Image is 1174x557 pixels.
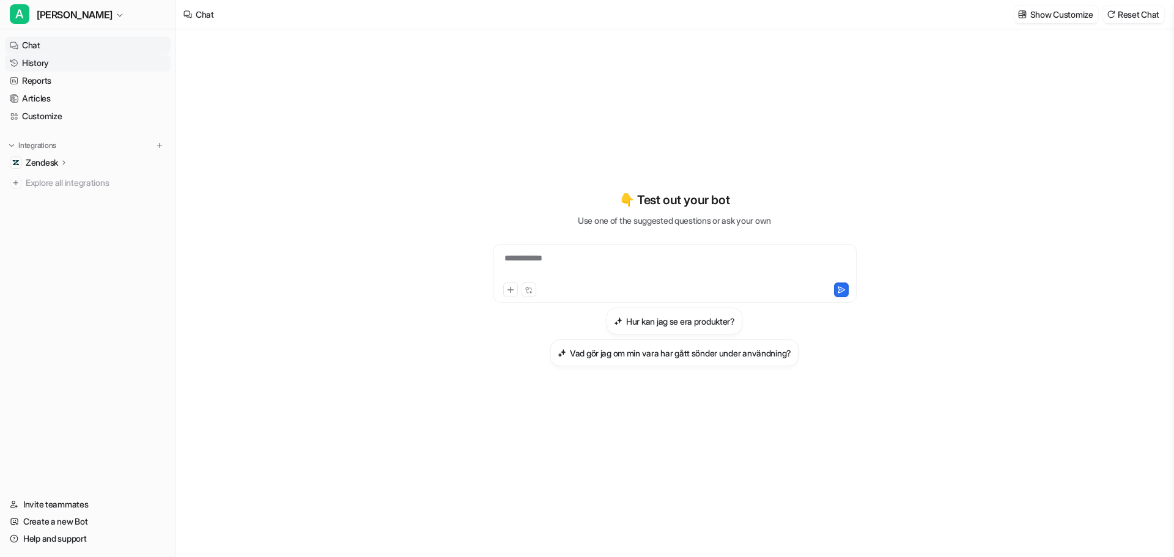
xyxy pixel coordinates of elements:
[18,141,56,150] p: Integrations
[1030,8,1093,21] p: Show Customize
[5,496,171,513] a: Invite teammates
[5,54,171,72] a: History
[1103,6,1164,23] button: Reset Chat
[614,317,622,326] img: Hur kan jag se era produkter?
[12,159,20,166] img: Zendesk
[37,6,113,23] span: [PERSON_NAME]
[626,315,735,328] h3: Hur kan jag se era produkter?
[1018,10,1027,19] img: customize
[1107,10,1115,19] img: reset
[5,530,171,547] a: Help and support
[5,90,171,107] a: Articles
[196,8,214,21] div: Chat
[558,349,566,358] img: Vad gör jag om min vara har gått sönder under användning?
[5,139,60,152] button: Integrations
[26,173,166,193] span: Explore all integrations
[5,513,171,530] a: Create a new Bot
[7,141,16,150] img: expand menu
[550,339,799,366] button: Vad gör jag om min vara har gått sönder under användning?Vad gör jag om min vara har gått sönder ...
[578,214,771,227] p: Use one of the suggested questions or ask your own
[619,191,729,209] p: 👇 Test out your bot
[10,4,29,24] span: A
[5,108,171,125] a: Customize
[5,72,171,89] a: Reports
[155,141,164,150] img: menu_add.svg
[10,177,22,189] img: explore all integrations
[5,174,171,191] a: Explore all integrations
[5,37,171,54] a: Chat
[570,347,791,360] h3: Vad gör jag om min vara har gått sönder under användning?
[26,157,58,169] p: Zendesk
[1014,6,1098,23] button: Show Customize
[607,308,742,334] button: Hur kan jag se era produkter?Hur kan jag se era produkter?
